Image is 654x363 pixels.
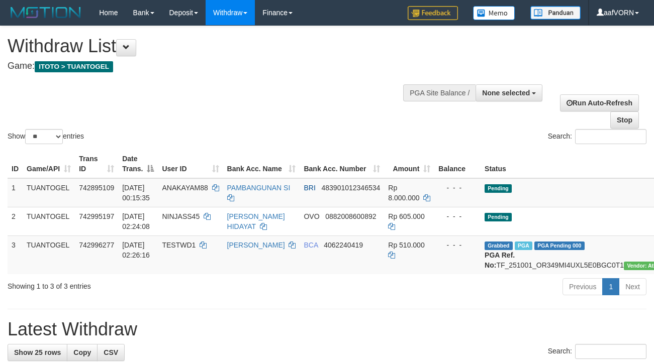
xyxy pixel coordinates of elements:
span: Copy 0882008600892 to clipboard [325,212,376,220]
span: ANAKAYAM88 [162,184,208,192]
th: Game/API: activate to sort column ascending [23,150,75,178]
th: User ID: activate to sort column ascending [158,150,223,178]
td: TUANTOGEL [23,207,75,235]
span: Rp 8.000.000 [388,184,419,202]
td: TUANTOGEL [23,178,75,207]
span: 742996277 [79,241,114,249]
h4: Game: [8,61,426,71]
a: Show 25 rows [8,344,67,361]
span: Pending [485,213,512,221]
span: [DATE] 02:26:16 [122,241,150,259]
select: Showentries [25,129,63,144]
span: Copy 4062240419 to clipboard [324,241,363,249]
a: Copy [67,344,98,361]
h1: Latest Withdraw [8,319,646,339]
label: Show entries [8,129,84,144]
span: 742995197 [79,212,114,220]
td: TUANTOGEL [23,235,75,274]
span: Show 25 rows [14,348,61,356]
span: Copy [73,348,91,356]
button: None selected [476,84,542,101]
span: None selected [482,89,530,97]
label: Search: [548,344,646,359]
img: MOTION_logo.png [8,5,84,20]
span: CSV [104,348,118,356]
a: Previous [563,278,603,295]
th: Balance [434,150,481,178]
h1: Withdraw List [8,36,426,56]
a: Stop [610,111,639,129]
th: ID [8,150,23,178]
div: - - - [438,211,477,221]
th: Amount: activate to sort column ascending [384,150,434,178]
span: Pending [485,184,512,193]
th: Bank Acc. Name: activate to sort column ascending [223,150,300,178]
span: OVO [304,212,319,220]
span: Copy 483901012346534 to clipboard [321,184,380,192]
span: TESTWD1 [162,241,196,249]
img: panduan.png [530,6,581,20]
span: 742895109 [79,184,114,192]
span: BRI [304,184,315,192]
td: 3 [8,235,23,274]
th: Trans ID: activate to sort column ascending [75,150,118,178]
span: BCA [304,241,318,249]
span: PGA Pending [534,241,585,250]
a: CSV [97,344,125,361]
th: Date Trans.: activate to sort column descending [118,150,158,178]
a: [PERSON_NAME] [227,241,285,249]
input: Search: [575,129,646,144]
span: Grabbed [485,241,513,250]
span: Rp 605.000 [388,212,424,220]
a: PAMBANGUNAN SI [227,184,291,192]
a: 1 [602,278,619,295]
img: Button%20Memo.svg [473,6,515,20]
div: - - - [438,240,477,250]
input: Search: [575,344,646,359]
span: ITOTO > TUANTOGEL [35,61,113,72]
td: 1 [8,178,23,207]
img: Feedback.jpg [408,6,458,20]
span: Rp 510.000 [388,241,424,249]
a: Run Auto-Refresh [560,94,639,111]
div: PGA Site Balance / [403,84,476,101]
div: Showing 1 to 3 of 3 entries [8,277,265,291]
span: [DATE] 02:24:08 [122,212,150,230]
span: [DATE] 00:15:35 [122,184,150,202]
a: Next [619,278,646,295]
th: Bank Acc. Number: activate to sort column ascending [300,150,384,178]
div: - - - [438,183,477,193]
span: NINJASS45 [162,212,200,220]
b: PGA Ref. No: [485,251,515,269]
td: 2 [8,207,23,235]
label: Search: [548,129,646,144]
span: Marked by aafdiann [515,241,532,250]
a: [PERSON_NAME] HIDAYAT [227,212,285,230]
